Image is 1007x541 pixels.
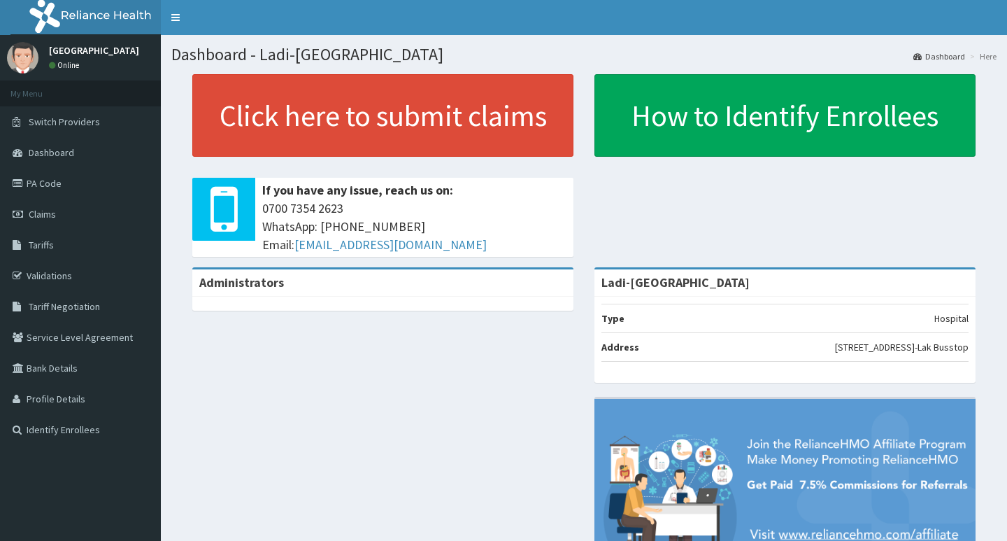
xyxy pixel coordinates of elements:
[835,340,969,354] p: [STREET_ADDRESS]-Lak Busstop
[594,74,976,157] a: How to Identify Enrollees
[262,182,453,198] b: If you have any issue, reach us on:
[7,42,38,73] img: User Image
[294,237,487,253] a: [EMAIL_ADDRESS][DOMAIN_NAME]
[29,300,100,313] span: Tariff Negotiation
[29,239,54,251] span: Tariffs
[199,274,284,290] b: Administrators
[601,341,639,353] b: Address
[934,311,969,325] p: Hospital
[171,45,997,64] h1: Dashboard - Ladi-[GEOGRAPHIC_DATA]
[49,60,83,70] a: Online
[966,50,997,62] li: Here
[29,208,56,220] span: Claims
[601,274,750,290] strong: Ladi-[GEOGRAPHIC_DATA]
[192,74,573,157] a: Click here to submit claims
[29,115,100,128] span: Switch Providers
[49,45,139,55] p: [GEOGRAPHIC_DATA]
[262,199,566,253] span: 0700 7354 2623 WhatsApp: [PHONE_NUMBER] Email:
[29,146,74,159] span: Dashboard
[913,50,965,62] a: Dashboard
[601,312,624,325] b: Type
